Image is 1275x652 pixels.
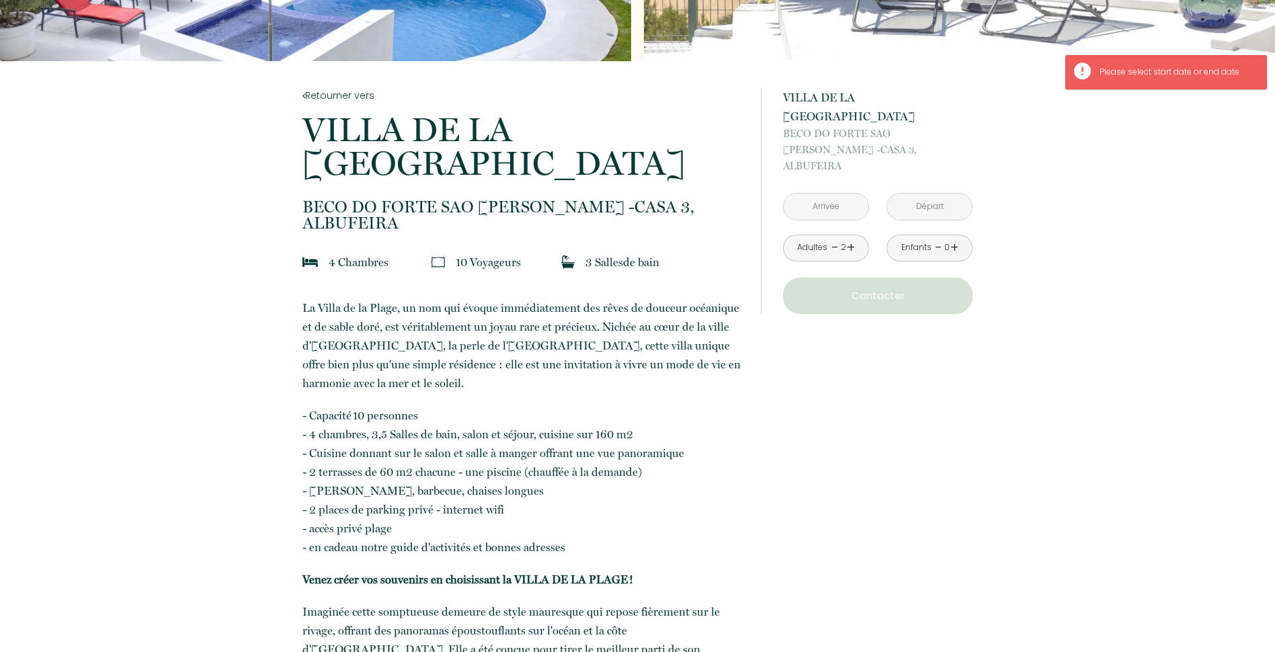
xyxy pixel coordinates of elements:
[783,126,973,158] span: BECO DO FORTE SAO [PERSON_NAME] -CASA 3,
[302,113,743,180] p: VILLA DE LA [GEOGRAPHIC_DATA]
[302,298,743,393] p: La Villa de la Plage, un nom qui évoque immédiatement des rêves de douceur océanique et de sable ...
[847,237,855,258] a: +
[944,241,950,254] div: 0
[887,194,972,220] input: Départ
[456,253,521,272] p: 10 Voyageur
[329,253,388,272] p: 4 Chambre
[901,241,932,254] div: Enfants
[384,255,388,269] span: s
[431,255,445,269] img: guests
[585,253,659,272] p: 3 Salle de bain
[516,255,521,269] span: s
[783,88,973,126] p: VILLA DE LA [GEOGRAPHIC_DATA]
[302,406,743,557] p: - Capacité 10 personnes - 4 chambres, 3,5 Salles de bain, salon et séjour, cuisine sur 160 m2 - C...
[618,255,623,269] span: s
[783,126,973,174] p: ALBUFEIRA
[831,237,839,258] a: -
[302,88,743,103] a: Retourner vers
[302,573,633,586] strong: Venez créer vos souvenirs en choisissant la VILLA DE LA PLAGE !
[302,199,743,231] p: ALBUFEIRA
[797,241,827,254] div: Adultes
[935,237,942,258] a: -
[1100,66,1253,79] div: Please select start date or end date
[783,278,973,314] button: Contacter
[840,241,847,254] div: 2
[302,199,743,215] span: BECO DO FORTE SAO [PERSON_NAME] -CASA 3,
[784,194,868,220] input: Arrivée
[950,237,958,258] a: +
[788,288,968,304] p: Contacter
